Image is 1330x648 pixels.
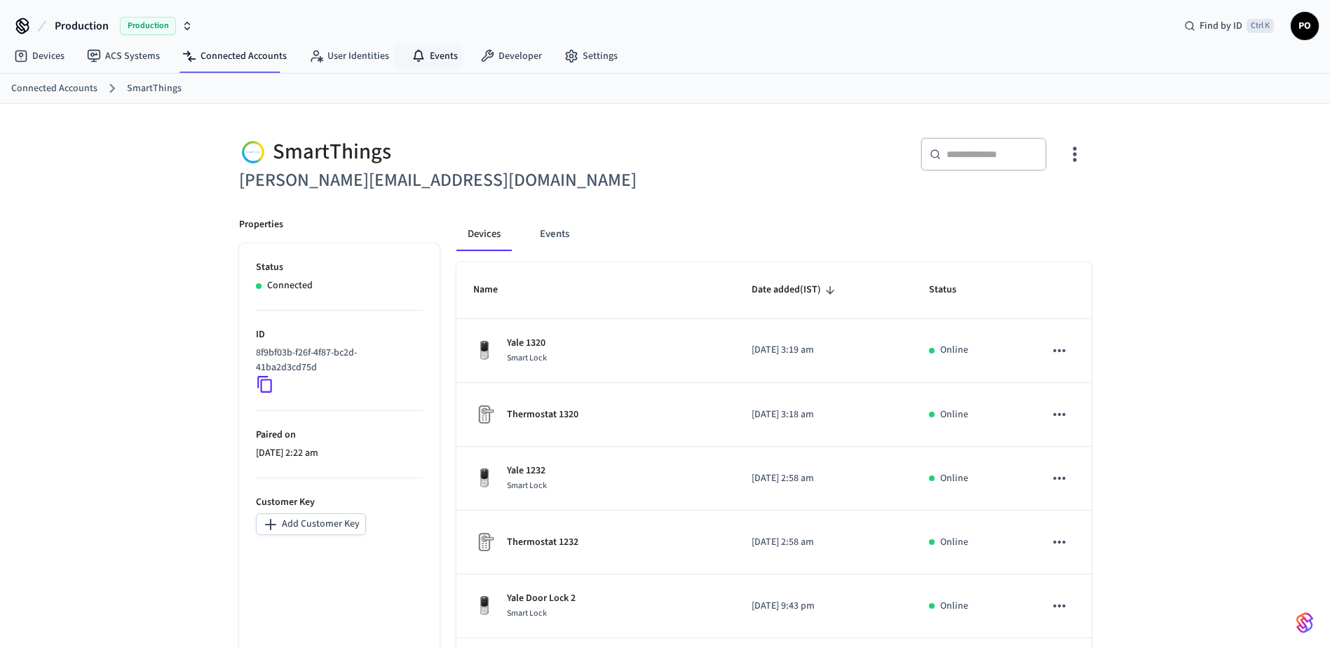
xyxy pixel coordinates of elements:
p: Online [940,407,968,422]
p: Properties [239,217,283,232]
p: Online [940,471,968,486]
a: User Identities [298,43,400,69]
a: Devices [3,43,76,69]
img: Smartthings Logo, Square [239,137,267,166]
div: Find by IDCtrl K [1173,13,1285,39]
span: Production [55,18,109,34]
img: Yale Assure Touchscreen Wifi Smart Lock, Satin Nickel, Front [473,467,496,490]
p: Customer Key [256,495,423,510]
p: 8f9bf03b-f26f-4f87-bc2d-41ba2d3cd75d [256,346,417,375]
span: Ctrl K [1247,19,1274,33]
span: Status [929,279,975,301]
p: Yale 1320 [507,336,547,351]
a: Settings [553,43,629,69]
p: Online [940,343,968,358]
img: Placeholder Lock Image [473,531,496,553]
div: SmartThings [239,137,657,166]
p: Thermostat 1232 [507,535,578,550]
button: PO [1291,12,1319,40]
span: Name [473,279,516,301]
span: Date added(IST) [752,279,839,301]
span: Production [120,17,176,35]
img: Yale Assure Touchscreen Wifi Smart Lock, Satin Nickel, Front [473,339,496,362]
p: [DATE] 2:58 am [752,471,895,486]
p: Yale 1232 [507,464,547,478]
p: Connected [267,278,313,293]
a: SmartThings [127,81,182,96]
p: Status [256,260,423,275]
img: SeamLogoGradient.69752ec5.svg [1296,612,1313,634]
span: Smart Lock [507,607,547,619]
a: Events [400,43,469,69]
div: connected account tabs [456,217,1092,251]
p: [DATE] 2:22 am [256,446,423,461]
button: Events [529,217,581,251]
h6: [PERSON_NAME][EMAIL_ADDRESS][DOMAIN_NAME] [239,166,657,195]
span: Smart Lock [507,480,547,492]
p: ID [256,328,423,342]
span: PO [1292,13,1317,39]
p: [DATE] 2:58 am [752,535,895,550]
p: Paired on [256,428,423,443]
img: Yale Assure Touchscreen Wifi Smart Lock, Satin Nickel, Front [473,595,496,617]
a: Connected Accounts [11,81,97,96]
img: Placeholder Lock Image [473,403,496,426]
p: Online [940,535,968,550]
a: ACS Systems [76,43,171,69]
p: Yale Door Lock 2 [507,591,576,606]
button: Devices [456,217,512,251]
span: Smart Lock [507,352,547,364]
p: [DATE] 9:43 pm [752,599,895,614]
button: Add Customer Key [256,513,366,535]
p: [DATE] 3:18 am [752,407,895,422]
p: [DATE] 3:19 am [752,343,895,358]
span: Find by ID [1200,19,1242,33]
a: Developer [469,43,553,69]
a: Connected Accounts [171,43,298,69]
p: Online [940,599,968,614]
p: Thermostat 1320 [507,407,578,422]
